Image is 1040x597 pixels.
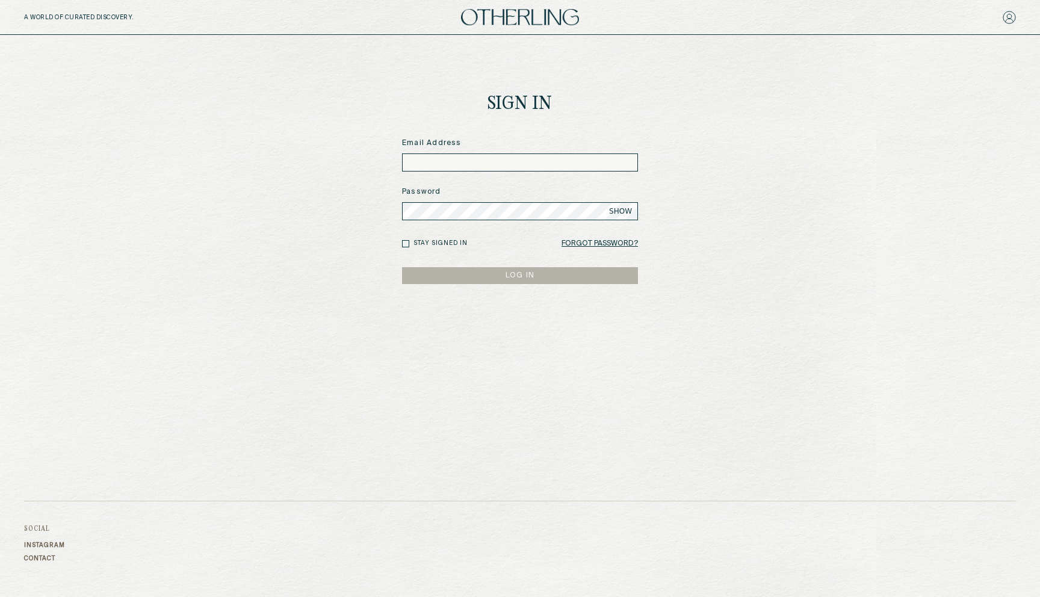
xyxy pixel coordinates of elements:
h5: A WORLD OF CURATED DISCOVERY. [24,14,186,21]
label: Stay signed in [413,239,468,248]
h1: Sign In [487,95,552,114]
label: Email Address [402,138,638,149]
a: Forgot Password? [562,235,638,252]
h3: Social [24,525,65,533]
button: LOG IN [402,267,638,284]
a: Contact [24,555,65,562]
span: SHOW [609,206,632,216]
img: logo [461,9,579,25]
label: Password [402,187,638,197]
a: Instagram [24,542,65,549]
